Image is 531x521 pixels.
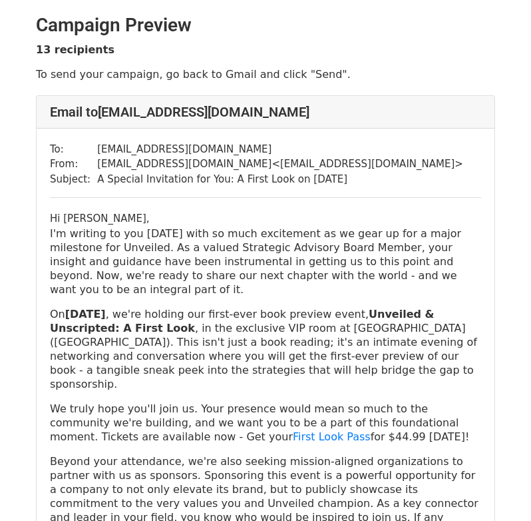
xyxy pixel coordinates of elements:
[97,172,463,187] td: A Special Invitation for You: A First Look on [DATE]
[50,307,481,391] p: On , we're holding our first-ever book preview event, , in the exclusive VIP room at [GEOGRAPHIC_...
[50,157,97,172] td: From:
[50,142,97,157] td: To:
[36,14,495,37] h2: Campaign Preview
[50,104,481,120] h4: Email to [EMAIL_ADDRESS][DOMAIN_NAME]
[97,157,463,172] td: [EMAIL_ADDRESS][DOMAIN_NAME] < [EMAIL_ADDRESS][DOMAIN_NAME] >
[50,402,481,444] p: We truly hope you'll join us. Your presence would mean so much to the community we're building, a...
[50,227,481,296] p: I'm writing to you [DATE] with so much excitement as we gear up for a major milestone for Unveile...
[50,211,481,227] div: Hi [PERSON_NAME],
[293,430,371,443] a: First Look Pass
[97,142,463,157] td: [EMAIL_ADDRESS][DOMAIN_NAME]
[65,308,106,320] b: [DATE]
[50,172,97,187] td: Subject:
[36,67,495,81] p: To send your campaign, go back to Gmail and click "Send".
[36,43,114,56] strong: 13 recipients
[50,308,434,334] b: Unveiled & Unscripted: A First Look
